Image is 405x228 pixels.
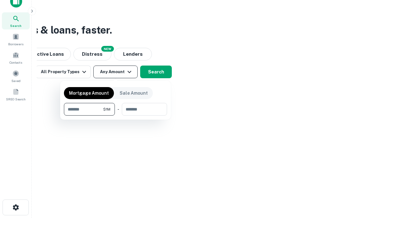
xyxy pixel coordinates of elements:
iframe: Chat Widget [373,177,405,208]
div: - [117,103,119,116]
span: $1M [103,106,110,112]
p: Mortgage Amount [69,90,109,97]
p: Sale Amount [120,90,148,97]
